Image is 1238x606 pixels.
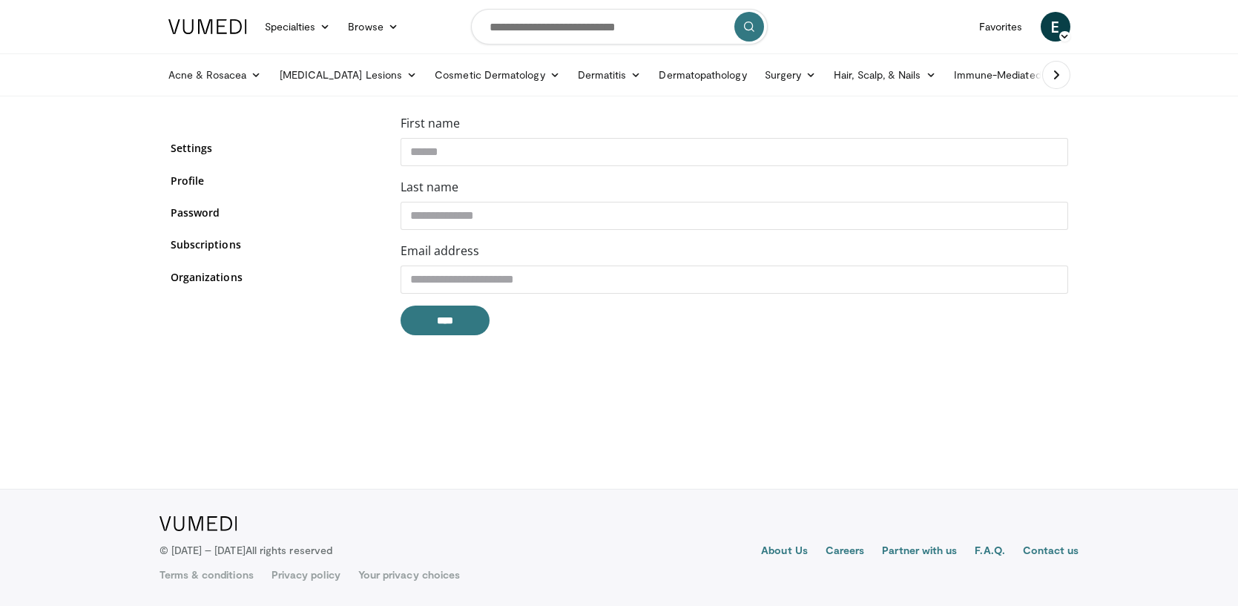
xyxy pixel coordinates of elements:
input: Search topics, interventions [471,9,768,45]
a: [MEDICAL_DATA] Lesions [271,60,427,90]
a: Hair, Scalp, & Nails [825,60,944,90]
a: Dermatitis [569,60,651,90]
a: Browse [339,12,407,42]
span: All rights reserved [246,544,332,556]
a: Settings [171,140,378,156]
label: First name [401,114,460,132]
a: Immune-Mediated [945,60,1065,90]
a: Profile [171,173,378,188]
a: Terms & conditions [159,567,254,582]
label: Last name [401,178,458,196]
a: Acne & Rosacea [159,60,271,90]
a: Subscriptions [171,237,378,252]
a: Favorites [970,12,1032,42]
a: Surgery [756,60,826,90]
a: Contact us [1023,543,1079,561]
a: Dermatopathology [650,60,755,90]
a: Privacy policy [271,567,340,582]
a: About Us [761,543,808,561]
a: E [1041,12,1070,42]
a: Partner with us [882,543,957,561]
a: Password [171,205,378,220]
a: Organizations [171,269,378,285]
a: Careers [826,543,865,561]
img: VuMedi Logo [159,516,237,531]
a: F.A.Q. [975,543,1004,561]
a: Specialties [256,12,340,42]
a: Cosmetic Dermatology [426,60,568,90]
label: Email address [401,242,479,260]
a: Your privacy choices [358,567,460,582]
p: © [DATE] – [DATE] [159,543,333,558]
img: VuMedi Logo [168,19,247,34]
